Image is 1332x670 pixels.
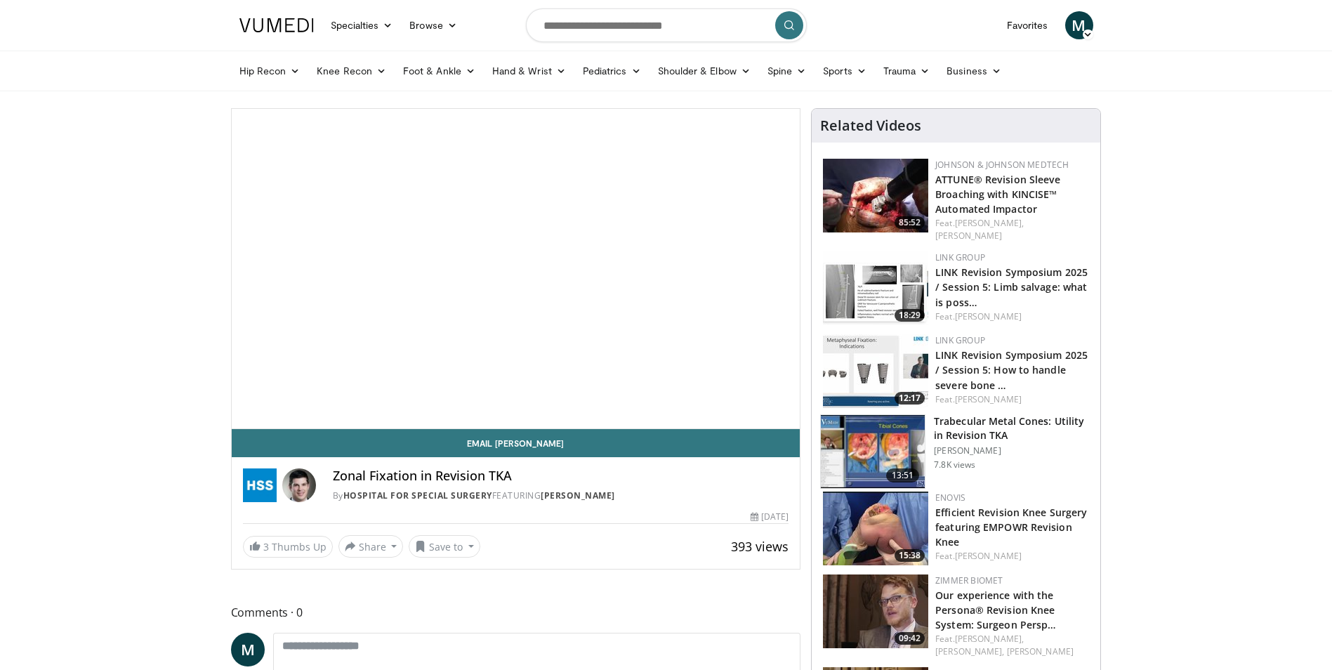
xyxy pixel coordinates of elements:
[935,506,1087,549] a: Efficient Revision Knee Surgery featuring EMPOWR Revision Knee
[823,159,928,232] img: a6cc4739-87cc-4358-abd9-235c6f460cb9.150x105_q85_crop-smart_upscale.jpg
[895,309,925,322] span: 18:29
[955,633,1024,645] a: [PERSON_NAME],
[263,540,269,553] span: 3
[731,538,789,555] span: 393 views
[823,334,928,408] a: 12:17
[338,535,404,558] button: Share
[895,216,925,229] span: 85:52
[955,550,1022,562] a: [PERSON_NAME]
[1065,11,1093,39] a: M
[649,57,759,85] a: Shoulder & Elbow
[934,445,1092,456] p: [PERSON_NAME]
[935,217,1089,242] div: Feat.
[955,310,1022,322] a: [PERSON_NAME]
[823,159,928,232] a: 85:52
[759,57,815,85] a: Spine
[935,645,1004,657] a: [PERSON_NAME],
[935,393,1089,406] div: Feat.
[934,459,975,471] p: 7.8K views
[935,230,1002,242] a: [PERSON_NAME]
[823,334,928,408] img: 463e9b81-8a9b-46df-ab8a-52de4decb3fe.150x105_q85_crop-smart_upscale.jpg
[232,429,800,457] a: Email [PERSON_NAME]
[935,265,1088,308] a: LINK Revision Symposium 2025 / Session 5: Limb salvage: what is poss…
[998,11,1057,39] a: Favorites
[955,217,1024,229] a: [PERSON_NAME],
[333,490,789,502] div: By FEATURING
[409,535,480,558] button: Save to
[935,173,1060,216] a: ATTUNE® Revision Sleeve Broaching with KINCISE™ Automated Impactor
[322,11,402,39] a: Specialties
[231,57,309,85] a: Hip Recon
[484,57,574,85] a: Hand & Wrist
[239,18,314,32] img: VuMedi Logo
[231,633,265,666] a: M
[886,468,920,482] span: 13:51
[820,117,921,134] h4: Related Videos
[343,490,492,501] a: Hospital for Special Surgery
[823,492,928,565] a: 15:38
[823,251,928,325] a: 18:29
[282,468,316,502] img: Avatar
[823,574,928,648] a: 09:42
[935,589,1056,631] a: Our experience with the Persona® Revision Knee System: Surgeon Persp…
[935,334,985,346] a: LINK Group
[820,414,1092,489] a: 13:51 Trabecular Metal Cones: Utility in Revision TKA [PERSON_NAME] 7.8K views
[823,574,928,648] img: 7b09b83e-8b07-49a9-959a-b57bd9bf44da.150x105_q85_crop-smart_upscale.jpg
[401,11,466,39] a: Browse
[823,251,928,325] img: cc288bf3-a1fa-4896-92c4-d329ac39a7f3.150x105_q85_crop-smart_upscale.jpg
[243,468,277,502] img: Hospital for Special Surgery
[821,415,925,488] img: 286158_0001_1.png.150x105_q85_crop-smart_upscale.jpg
[895,549,925,562] span: 15:38
[526,8,807,42] input: Search topics, interventions
[935,574,1003,586] a: Zimmer Biomet
[935,310,1089,323] div: Feat.
[243,536,333,558] a: 3 Thumbs Up
[875,57,939,85] a: Trauma
[938,57,1010,85] a: Business
[895,632,925,645] span: 09:42
[955,393,1022,405] a: [PERSON_NAME]
[935,633,1089,658] div: Feat.
[232,109,800,429] video-js: Video Player
[935,492,965,504] a: Enovis
[935,159,1069,171] a: Johnson & Johnson MedTech
[1007,645,1074,657] a: [PERSON_NAME]
[574,57,649,85] a: Pediatrics
[934,414,1092,442] h3: Trabecular Metal Cones: Utility in Revision TKA
[935,251,985,263] a: LINK Group
[895,392,925,405] span: 12:17
[333,468,789,484] h4: Zonal Fixation in Revision TKA
[935,550,1089,563] div: Feat.
[231,603,801,622] span: Comments 0
[935,348,1088,391] a: LINK Revision Symposium 2025 / Session 5: How to handle severe bone …
[395,57,484,85] a: Foot & Ankle
[308,57,395,85] a: Knee Recon
[541,490,615,501] a: [PERSON_NAME]
[823,492,928,565] img: 2c6dc023-217a-48ee-ae3e-ea951bf834f3.150x105_q85_crop-smart_upscale.jpg
[815,57,875,85] a: Sports
[751,511,789,523] div: [DATE]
